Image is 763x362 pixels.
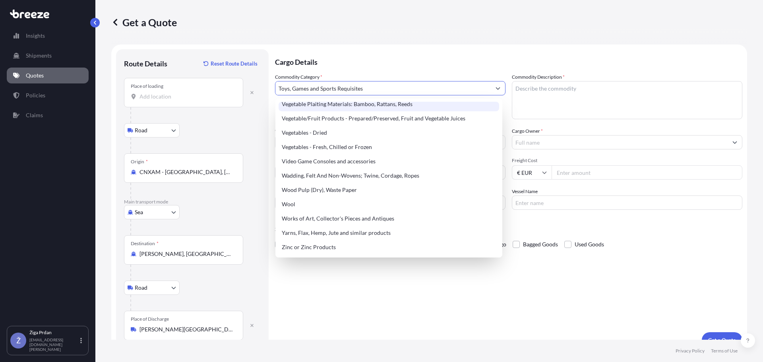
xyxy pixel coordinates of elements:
p: Reset Route Details [211,60,258,68]
span: Road [135,284,147,292]
input: Place of loading [139,93,233,101]
label: Booking Reference [275,188,315,196]
label: Vessel Name [512,188,538,196]
span: Ž [16,337,21,345]
div: Vegetables - Dried [279,126,499,140]
input: Your internal reference [275,196,505,210]
p: Cargo Details [275,49,742,73]
span: Road [135,126,147,134]
input: Origin [139,168,233,176]
p: Policies [26,91,45,99]
button: Show suggestions [491,81,505,95]
div: Destination [131,240,159,247]
input: Full name [512,135,728,149]
p: Main transport mode [124,199,261,205]
input: Enter amount [552,165,742,180]
p: Quotes [26,72,44,79]
p: Special Conditions [275,226,742,232]
div: Wadding, Felt And Non-Wovens; Twine, Cordage, Ropes [279,168,499,183]
div: Vegetable Plaiting Materials: Bamboo, Rattans, Reeds [279,97,499,111]
div: Origin [131,159,148,165]
p: Claims [26,111,43,119]
p: Get a Quote [708,336,736,344]
span: Used Goods [575,238,604,250]
div: Works of Art, Collector's Pieces and Antiques [279,211,499,226]
div: Vegetables - Fresh, Chilled or Frozen [279,140,499,154]
button: Select transport [124,281,180,295]
label: Commodity Description [512,73,565,81]
input: Enter name [512,196,742,210]
p: [EMAIL_ADDRESS][DOMAIN_NAME][PERSON_NAME] [29,337,79,352]
div: Wool [279,197,499,211]
div: Vegetable/Fruit Products - Prepared/Preserved, Fruit and Vegetable Juices [279,111,499,126]
button: Select transport [124,123,180,137]
input: Select a commodity type [275,81,491,95]
div: Zinc or Zinc Products [279,240,499,254]
input: Destination [139,250,233,258]
label: Cargo Owner [512,127,543,135]
p: Insights [26,32,45,40]
span: Load Type [275,157,299,165]
span: Sea [135,208,143,216]
p: Shipments [26,52,52,60]
span: Bagged Goods [523,238,558,250]
div: Wood Pulp (Dry), Waste Paper [279,183,499,197]
p: Route Details [124,59,167,68]
div: Place of Discharge [131,316,169,322]
p: Žiga Prdan [29,329,79,336]
span: Freight Cost [512,157,742,164]
input: Place of Discharge [139,325,233,333]
div: Place of loading [131,83,163,89]
div: Yarns, Flax, Hemp, Jute and similar products [279,226,499,240]
div: Video Game Consoles and accessories [279,154,499,168]
span: Commodity Value [275,127,505,134]
p: Get a Quote [111,16,177,29]
label: Commodity Category [275,73,322,81]
p: Terms of Use [711,348,738,354]
button: Show suggestions [728,135,742,149]
button: Select transport [124,205,180,219]
p: Privacy Policy [676,348,705,354]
